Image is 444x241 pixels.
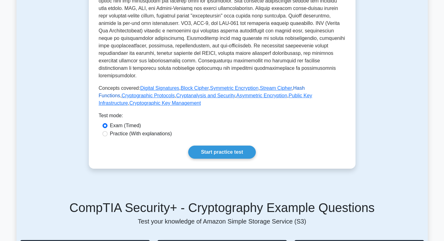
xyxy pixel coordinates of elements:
a: Digital Signatures [140,85,179,91]
a: Cryptanalysis and Security [176,93,235,98]
p: Concepts covered: , , , , , , , , , [99,84,346,107]
div: Test mode: [99,112,346,122]
a: Block Cipher [181,85,209,91]
a: Symmetric Encryption [210,85,259,91]
a: Cryptographic Protocols [122,93,175,98]
h5: CompTIA Security+ - Cryptography Example Questions [20,200,424,215]
a: Start practice test [188,146,256,159]
a: Cryptographic Key Management [129,100,201,106]
a: Stream Cipher [260,85,292,91]
label: Practice (With explanations) [110,130,172,137]
label: Exam (Timed) [110,122,141,129]
a: Asymmetric Encryption [236,93,287,98]
p: Test your knowledge of Amazon Simple Storage Service (S3) [20,218,424,225]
